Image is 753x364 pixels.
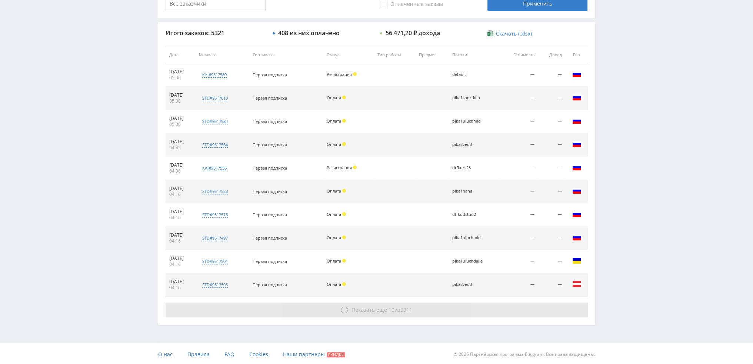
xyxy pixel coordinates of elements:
img: rus.png [572,140,581,148]
img: rus.png [572,93,581,102]
div: [DATE] [169,162,191,168]
img: rus.png [572,116,581,125]
td: — [538,273,565,297]
div: pika1uluchmid [452,236,486,240]
div: pika1nana [452,189,486,194]
div: std#9517497 [202,235,228,241]
div: std#9517503 [202,282,228,288]
span: Холд [342,236,346,239]
div: [DATE] [169,256,191,261]
a: Скачать (.xlsx) [487,30,532,37]
span: Холд [342,259,346,263]
td: — [538,110,565,133]
span: Оплаченные заказы [380,1,443,8]
td: — [538,133,565,157]
div: [DATE] [169,232,191,238]
span: из [351,306,412,313]
th: № заказа [195,47,249,63]
span: Оплата [327,118,341,124]
div: std#9517523 [202,188,228,194]
span: Холд [342,96,346,99]
th: Стоимость [500,47,538,63]
div: std#9517610 [202,95,228,101]
span: Оплата [327,141,341,147]
div: std#9517584 [202,118,228,124]
th: Потоки [449,47,500,63]
td: — [500,250,538,273]
span: Первая подписка [253,212,287,217]
span: Первая подписка [253,235,287,241]
span: Оплата [327,235,341,240]
td: — [538,203,565,227]
span: Холд [353,166,357,169]
td: — [538,87,565,110]
th: Дата [166,47,195,63]
div: 05:00 [169,75,191,81]
div: pika1shortklin [452,96,486,100]
td: — [500,110,538,133]
span: Регистрация [327,165,352,170]
img: rus.png [572,210,581,218]
img: rus.png [572,233,581,242]
th: Тип работы [374,47,416,63]
div: std#9517515 [202,212,228,218]
td: — [500,133,538,157]
span: Оплата [327,281,341,287]
div: std#9517501 [202,258,228,264]
td: — [500,203,538,227]
span: 5311 [400,306,412,313]
span: Регистрация [327,71,352,77]
div: Итого заказов: 5321 [166,30,266,36]
span: Оплата [327,188,341,194]
div: 04:16 [169,285,191,291]
span: Первая подписка [253,258,287,264]
div: [DATE] [169,116,191,121]
span: О нас [158,351,173,358]
div: kai#9517589 [202,72,227,78]
span: Наши партнеры [283,351,325,358]
span: Холд [342,282,346,286]
th: Статус [323,47,374,63]
td: — [500,157,538,180]
span: Холд [342,119,346,123]
div: 04:16 [169,215,191,221]
span: Правила [187,351,210,358]
span: Скачать (.xlsx) [496,31,532,37]
td: — [500,273,538,297]
span: Показать ещё [351,306,387,313]
div: [DATE] [169,69,191,75]
div: [DATE] [169,186,191,191]
th: Доход [538,47,565,63]
span: 10 [389,306,394,313]
span: Скидки [327,352,345,357]
span: FAQ [224,351,234,358]
div: [DATE] [169,209,191,215]
td: — [500,63,538,87]
span: Оплата [327,258,341,264]
span: Холд [342,212,346,216]
div: 04:16 [169,191,191,197]
div: dtfkurs23 [452,166,486,170]
span: Оплата [327,95,341,100]
div: 408 из них оплачено [278,30,340,36]
div: [DATE] [169,139,191,145]
img: xlsx [487,30,494,37]
td: — [538,227,565,250]
div: 05:00 [169,121,191,127]
td: — [538,180,565,203]
div: [DATE] [169,279,191,285]
div: 04:16 [169,238,191,244]
img: rus.png [572,186,581,195]
div: 04:16 [169,261,191,267]
div: 05:00 [169,98,191,104]
span: Первая подписка [253,188,287,194]
div: kai#9517556 [202,165,227,171]
td: — [500,180,538,203]
span: Первая подписка [253,282,287,287]
img: aut.png [572,280,581,288]
span: Первая подписка [253,95,287,101]
span: Первая подписка [253,118,287,124]
img: ukr.png [572,256,581,265]
div: pika3veo3 [452,282,486,287]
div: [DATE] [169,92,191,98]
